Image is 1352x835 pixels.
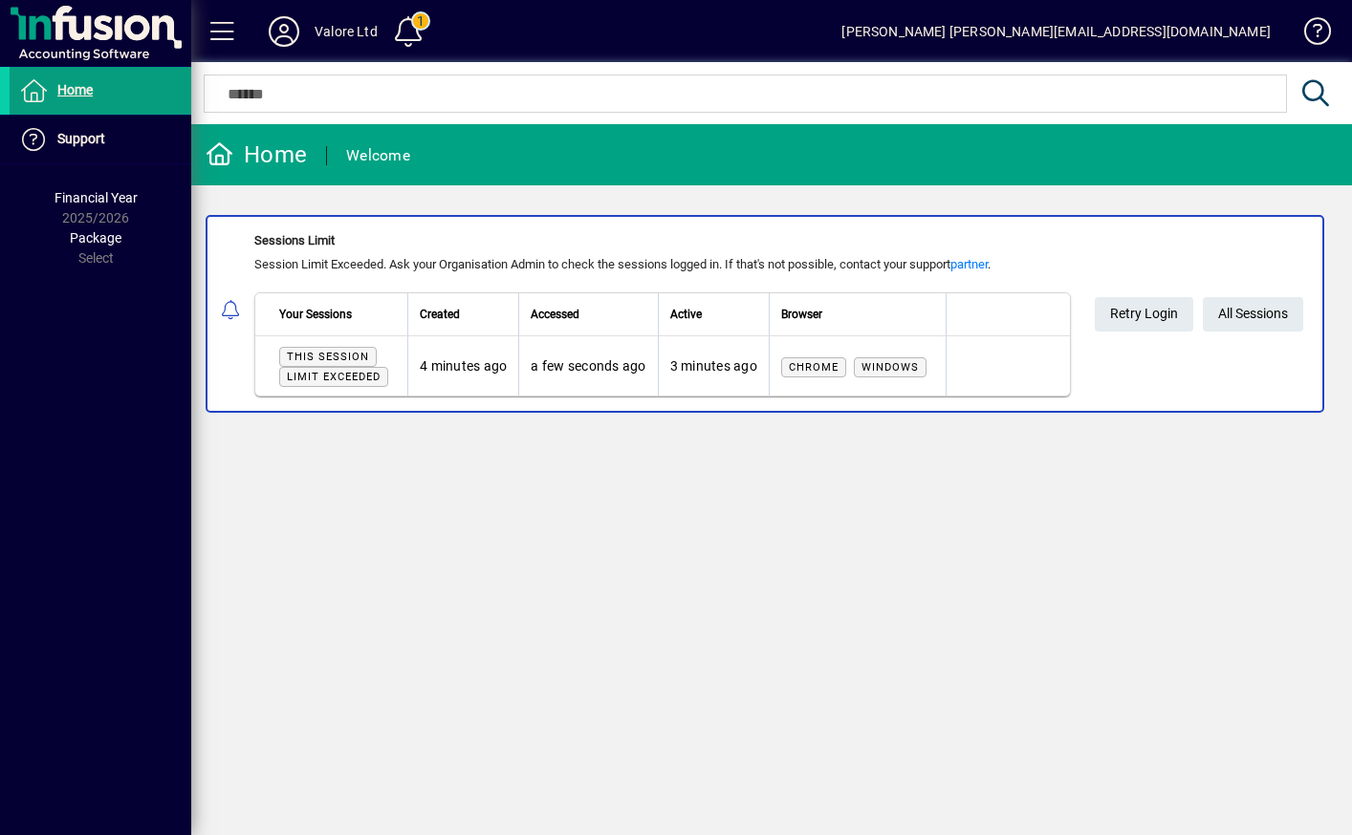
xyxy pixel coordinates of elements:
app-alert-notification-menu-item: Sessions Limit [191,215,1352,413]
span: Package [70,230,121,246]
button: Retry Login [1095,297,1193,332]
td: a few seconds ago [518,336,657,396]
span: Accessed [531,304,579,325]
span: Browser [781,304,822,325]
div: Home [206,139,307,170]
a: Support [10,116,191,163]
span: Created [420,304,460,325]
span: Retry Login [1110,298,1178,330]
span: All Sessions [1218,298,1288,330]
span: This session [287,351,369,363]
div: Welcome [346,140,410,171]
span: Chrome [789,361,839,374]
td: 4 minutes ago [407,336,518,396]
a: partner [950,257,988,271]
span: Your Sessions [279,304,352,325]
span: Home [57,82,93,97]
span: Active [670,304,702,325]
div: Session Limit Exceeded. Ask your Organisation Admin to check the sessions logged in. If that's no... [254,255,1071,274]
td: 3 minutes ago [658,336,769,396]
span: Limit exceeded [287,371,381,383]
div: [PERSON_NAME] [PERSON_NAME][EMAIL_ADDRESS][DOMAIN_NAME] [841,16,1271,47]
span: Support [57,131,105,146]
div: Sessions Limit [254,231,1071,250]
button: Profile [253,14,315,49]
a: All Sessions [1203,297,1303,332]
span: Financial Year [55,190,138,205]
div: Valore Ltd [315,16,378,47]
span: Windows [861,361,919,374]
a: Knowledge Base [1290,4,1328,66]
